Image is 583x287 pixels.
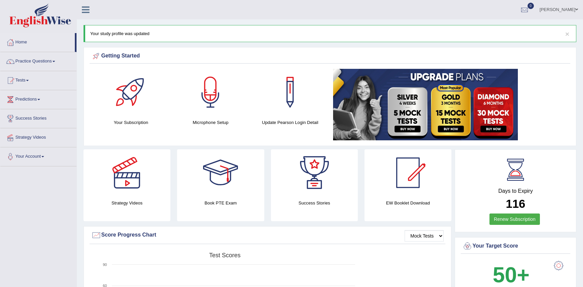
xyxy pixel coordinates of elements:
h4: Update Pearson Login Detail [254,119,326,126]
h4: Days to Expiry [462,188,569,194]
button: × [565,30,569,37]
a: Strategy Videos [0,128,77,145]
img: small5.jpg [333,69,518,140]
b: 116 [506,197,525,210]
div: Getting Started [91,51,569,61]
h4: Success Stories [271,199,358,206]
div: Your Target Score [462,241,569,251]
h4: Strategy Videos [84,199,170,206]
a: Renew Subscription [489,213,540,225]
div: Score Progress Chart [91,230,444,240]
a: Tests [0,71,77,88]
span: 0 [528,3,534,9]
a: Predictions [0,90,77,107]
a: Home [0,33,75,50]
h4: Microphone Setup [174,119,247,126]
div: Your study profile was updated [84,25,576,42]
tspan: Test scores [209,252,241,259]
b: 50+ [493,263,530,287]
h4: Book PTE Exam [177,199,264,206]
a: Success Stories [0,109,77,126]
a: Practice Questions [0,52,77,69]
h4: Your Subscription [95,119,167,126]
h4: EW Booklet Download [365,199,451,206]
text: 90 [103,263,107,267]
a: Your Account [0,147,77,164]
